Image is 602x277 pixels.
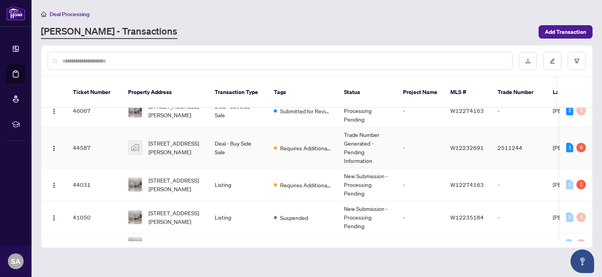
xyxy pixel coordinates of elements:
[397,168,444,201] td: -
[397,234,444,255] td: -
[48,141,60,154] button: Logo
[51,108,57,114] img: Logo
[128,211,142,224] img: thumbnail-img
[568,52,586,70] button: filter
[525,58,531,64] span: download
[149,240,199,248] span: [STREET_ADDRESS]
[208,234,268,255] td: Listing
[566,212,573,222] div: 0
[450,214,484,221] span: W12235184
[41,25,177,39] a: [PERSON_NAME] - Transactions
[338,168,397,201] td: New Submission - Processing Pending
[67,127,122,168] td: 44587
[149,102,202,119] span: [STREET_ADDRESS][PERSON_NAME]
[576,212,586,222] div: 0
[208,77,268,108] th: Transaction Type
[576,239,586,249] div: 0
[491,127,546,168] td: 2511244
[450,107,484,114] span: W12274163
[397,77,444,108] th: Project Name
[67,201,122,234] td: 41050
[48,211,60,223] button: Logo
[268,77,338,108] th: Tags
[491,168,546,201] td: -
[338,234,397,255] td: -
[491,94,546,127] td: -
[6,6,25,20] img: logo
[576,180,586,189] div: 1
[208,201,268,234] td: Listing
[397,201,444,234] td: -
[280,213,308,222] span: Suspended
[491,77,546,108] th: Trade Number
[450,144,484,151] span: W12232691
[149,176,202,193] span: [STREET_ADDRESS][PERSON_NAME]
[67,168,122,201] td: 44031
[128,237,142,251] img: thumbnail-img
[566,143,573,152] div: 1
[338,127,397,168] td: Trade Number Generated - Pending Information
[550,58,555,64] span: edit
[50,11,89,18] span: Deal Processing
[208,127,268,168] td: Deal - Buy Side Sale
[41,11,46,17] span: home
[122,77,208,108] th: Property Address
[67,77,122,108] th: Ticket Number
[128,104,142,117] img: thumbnail-img
[566,106,573,115] div: 2
[566,180,573,189] div: 0
[11,256,20,267] span: SA
[450,240,484,247] span: W12198357
[338,77,397,108] th: Status
[128,141,142,154] img: thumbnail-img
[149,139,202,156] span: [STREET_ADDRESS][PERSON_NAME]
[67,234,122,255] td: 39321
[491,234,546,255] td: 2508348
[576,143,586,152] div: 9
[208,94,268,127] td: Deal - Sell Side Sale
[280,181,331,189] span: Requires Additional Docs
[338,201,397,234] td: New Submission - Processing Pending
[67,94,122,127] td: 46067
[338,94,397,127] td: New Submission - Processing Pending
[48,104,60,117] button: Logo
[280,107,331,115] span: Submitted for Review
[51,215,57,221] img: Logo
[51,182,57,188] img: Logo
[545,26,586,38] span: Add Transaction
[397,94,444,127] td: -
[566,239,573,249] div: 0
[539,25,593,39] button: Add Transaction
[280,240,305,249] span: Approved
[208,168,268,201] td: Listing
[48,178,60,191] button: Logo
[574,58,580,64] span: filter
[48,238,60,250] button: Logo
[519,52,537,70] button: download
[576,106,586,115] div: 0
[149,209,202,226] span: [STREET_ADDRESS][PERSON_NAME]
[570,249,594,273] button: Open asap
[51,145,57,151] img: Logo
[280,144,331,152] span: Requires Additional Docs
[128,178,142,191] img: thumbnail-img
[450,181,484,188] span: W12274163
[491,201,546,234] td: -
[543,52,561,70] button: edit
[444,77,491,108] th: MLS #
[397,127,444,168] td: -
